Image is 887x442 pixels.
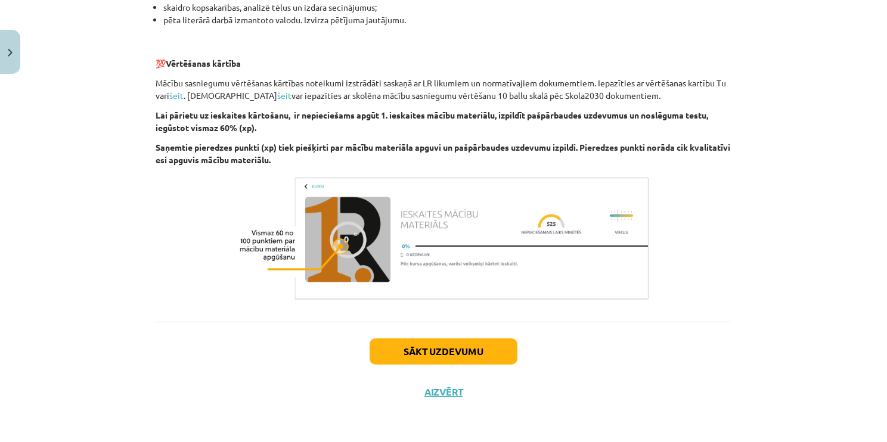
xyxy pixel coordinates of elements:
[156,142,730,165] b: Saņemtie pieredzes punkti (xp) tiek piešķirti par mācību materiāla apguvi un pašpārbaudes uzdevum...
[156,77,731,102] p: Mācību sasniegumu vērtēšanas kārtības noteikumi izstrādāti saskaņā ar LR likumiem un normatīvajie...
[163,14,731,39] li: pēta literārā darbā izmantoto valodu. Izvirza pētījuma jautājumu.
[8,49,13,57] img: icon-close-lesson-0947bae3869378f0d4975bcd49f059093ad1ed9edebbc8119c70593378902aed.svg
[277,90,291,101] a: šeit
[156,45,731,70] p: 💯
[166,58,241,69] b: Vērtēšanas kārtība
[156,110,708,133] b: Lai pārietu uz ieskaites kārtošanu, ir nepieciešams apgūt 1. ieskaites mācību materiālu, izpildīt...
[421,386,466,398] button: Aizvērt
[370,338,517,365] button: Sākt uzdevumu
[169,90,184,101] a: šeit
[163,1,731,14] li: skaidro kopsakarības, analizē tēlus un izdara secinājumus;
